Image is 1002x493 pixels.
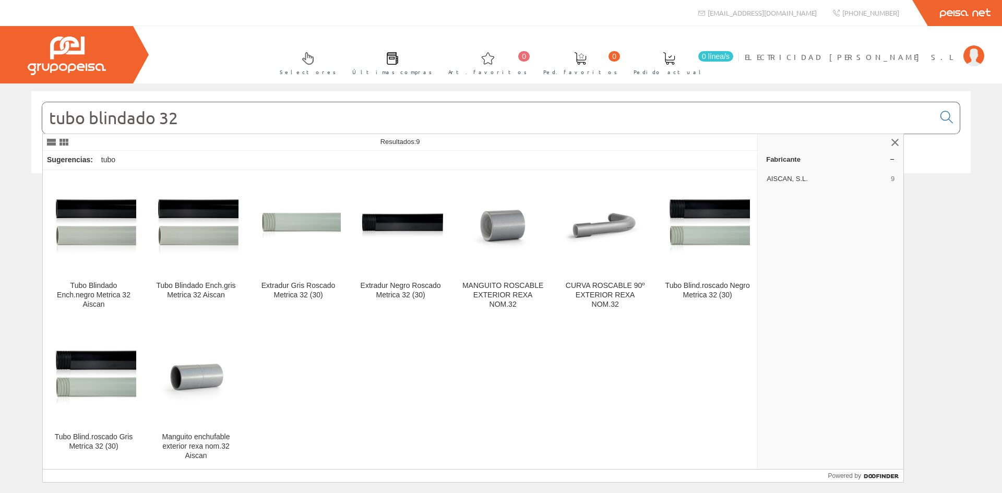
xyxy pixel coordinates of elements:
div: Tubo Blind.roscado Negro Metrica 32 (30) [665,281,750,300]
a: Extradur Negro Roscado Metrica 32 (30) Extradur Negro Roscado Metrica 32 (30) [350,171,451,321]
span: [EMAIL_ADDRESS][DOMAIN_NAME] [708,8,817,17]
a: Tubo Blind.roscado Gris Metrica 32 (30) Tubo Blind.roscado Gris Metrica 32 (30) [43,322,145,473]
div: Tubo Blind.roscado Gris Metrica 32 (30) [51,432,136,451]
span: 0 [518,51,530,62]
a: Tubo Blindado Ench.gris Metrica 32 Aiscan Tubo Blindado Ench.gris Metrica 32 Aiscan [145,171,247,321]
img: Extradur Negro Roscado Metrica 32 (30) [358,208,443,244]
div: Extradur Gris Roscado Metrica 32 (30) [256,281,341,300]
a: Manguito enchufable exterior rexa nom.32 Aiscan Manguito enchufable exterior rexa nom.32 Aiscan [145,322,247,473]
div: Extradur Negro Roscado Metrica 32 (30) [358,281,443,300]
img: Grupo Peisa [28,37,106,75]
a: Extradur Gris Roscado Metrica 32 (30) Extradur Gris Roscado Metrica 32 (30) [247,171,349,321]
div: Tubo Blindado Ench.negro Metrica 32 Aiscan [51,281,136,309]
img: Tubo Blindado Ench.negro Metrica 32 Aiscan [51,197,136,255]
div: Manguito enchufable exterior rexa nom.32 Aiscan [153,432,238,461]
input: Buscar... [42,102,934,134]
img: Tubo Blind.roscado Negro Metrica 32 (30) [665,197,750,255]
img: CURVA ROSCABLE 90º EXTERIOR REXA NOM.32 [563,208,648,244]
span: [PHONE_NUMBER] [842,8,899,17]
span: AISCAN, S.L. [767,174,887,184]
a: Fabricante [758,151,903,167]
a: Tubo Blindado Ench.negro Metrica 32 Aiscan Tubo Blindado Ench.negro Metrica 32 Aiscan [43,171,145,321]
img: Manguito enchufable exterior rexa nom.32 Aiscan [153,349,238,405]
span: Pedido actual [634,67,705,77]
a: CURVA ROSCABLE 90º EXTERIOR REXA NOM.32 CURVA ROSCABLE 90º EXTERIOR REXA NOM.32 [554,171,656,321]
span: Art. favoritos [448,67,527,77]
span: Resultados: [380,138,420,146]
span: Ped. favoritos [543,67,617,77]
img: Tubo Blindado Ench.gris Metrica 32 Aiscan [153,197,238,255]
span: Selectores [280,67,336,77]
span: Powered by [828,471,861,480]
span: 0 línea/s [698,51,733,62]
a: Selectores [269,43,341,81]
img: MANGUITO ROSCABLE EXTERIOR REXA NOM.32 [460,195,545,257]
span: Últimas compras [352,67,432,77]
div: CURVA ROSCABLE 90º EXTERIOR REXA NOM.32 [563,281,648,309]
span: 9 [416,138,420,146]
a: MANGUITO ROSCABLE EXTERIOR REXA NOM.32 MANGUITO ROSCABLE EXTERIOR REXA NOM.32 [452,171,554,321]
a: ELECTRICIDAD [PERSON_NAME] S.L [745,43,984,53]
div: tubo [97,151,120,170]
div: © Grupo Peisa [31,186,971,195]
span: 0 [609,51,620,62]
a: Tubo Blind.roscado Negro Metrica 32 (30) Tubo Blind.roscado Negro Metrica 32 (30) [657,171,758,321]
div: MANGUITO ROSCABLE EXTERIOR REXA NOM.32 [460,281,545,309]
div: Tubo Blindado Ench.gris Metrica 32 Aiscan [153,281,238,300]
img: Extradur Gris Roscado Metrica 32 (30) [256,207,341,245]
span: ELECTRICIDAD [PERSON_NAME] S.L [745,52,958,62]
span: 9 [891,174,894,184]
a: Últimas compras [342,43,437,81]
div: Sugerencias: [43,153,95,167]
a: Powered by [828,470,904,482]
img: Tubo Blind.roscado Gris Metrica 32 (30) [51,348,136,406]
